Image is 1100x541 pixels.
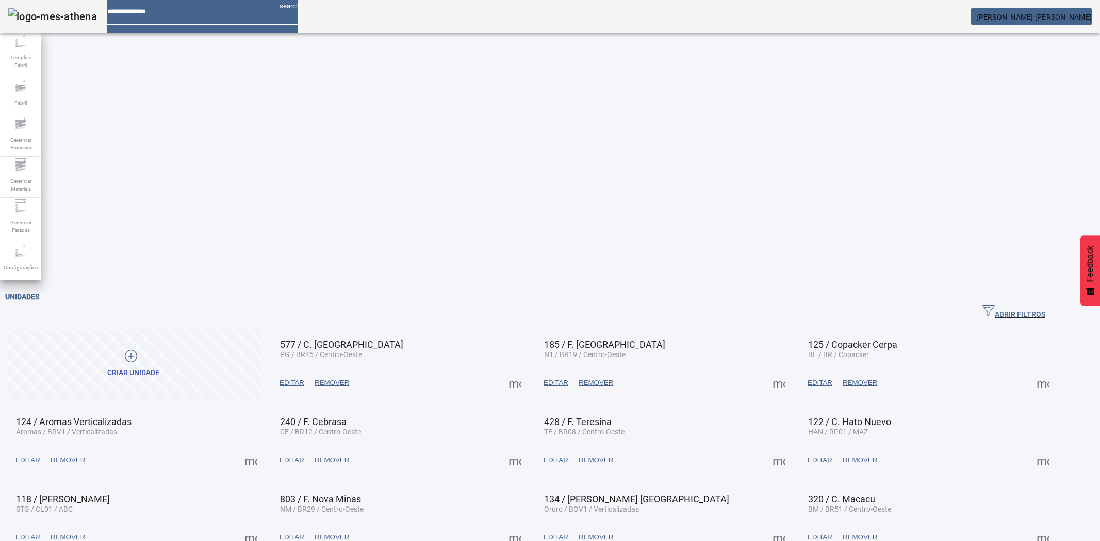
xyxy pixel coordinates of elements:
[280,416,347,427] span: 240 / F. Cebrasa
[544,505,639,513] span: Oruro / BOV1 / Verticalizadas
[16,416,132,427] span: 124 / Aromas Verticalizadas
[808,455,832,465] span: EDITAR
[808,350,869,359] span: BE / BR / Copacker
[843,378,877,388] span: REMOVER
[1,261,41,275] span: Configurações
[544,416,612,427] span: 428 / F. Teresina
[579,378,613,388] span: REMOVER
[274,374,309,392] button: EDITAR
[1033,451,1052,469] button: Mais
[8,8,97,25] img: logo-mes-athena
[11,96,30,110] span: Fabril
[1086,246,1095,282] span: Feedback
[769,451,788,469] button: Mais
[538,374,573,392] button: EDITAR
[274,451,309,469] button: EDITAR
[573,451,618,469] button: REMOVER
[808,378,832,388] span: EDITAR
[241,451,260,469] button: Mais
[982,305,1045,320] span: ABRIR FILTROS
[974,303,1054,322] button: ABRIR FILTROS
[544,494,729,504] span: 134 / [PERSON_NAME] [GEOGRAPHIC_DATA]
[544,339,665,350] span: 185 / F. [GEOGRAPHIC_DATA]
[5,174,36,196] span: Gerenciar Materiais
[544,428,625,436] span: TE / BR08 / Centro-Oeste
[51,455,85,465] span: REMOVER
[280,378,304,388] span: EDITAR
[5,133,36,155] span: Gerenciar Processo
[16,505,73,513] span: STG / CL01 / ABC
[1080,235,1100,306] button: Feedback - Mostrar pesquisa
[1033,374,1052,392] button: Mais
[10,451,45,469] button: EDITAR
[538,451,573,469] button: EDITAR
[15,455,40,465] span: EDITAR
[808,505,891,513] span: BM / BR51 / Centro-Oeste
[544,350,626,359] span: N1 / BR19 / Centro-Oeste
[5,215,36,237] span: Gerenciar Paradas
[843,455,877,465] span: REMOVER
[808,494,875,504] span: 320 / C. Macacu
[505,374,524,392] button: Mais
[505,451,524,469] button: Mais
[16,428,117,436] span: Aromas / BRV1 / Verticalizadas
[280,505,364,513] span: NM / BR29 / Centro-Oeste
[544,378,568,388] span: EDITAR
[808,428,868,436] span: HAN / RP01 / MAZ
[838,374,882,392] button: REMOVER
[315,455,349,465] span: REMOVER
[976,13,1092,21] span: [PERSON_NAME] [PERSON_NAME]
[808,416,891,427] span: 122 / C. Hato Nuevo
[280,455,304,465] span: EDITAR
[802,374,838,392] button: EDITAR
[107,368,159,378] div: Criar unidade
[802,451,838,469] button: EDITAR
[808,339,897,350] span: 125 / Copacker Cerpa
[45,451,90,469] button: REMOVER
[573,374,618,392] button: REMOVER
[280,494,361,504] span: 803 / F. Nova Minas
[280,428,361,436] span: CE / BR12 / Centro-Oeste
[544,455,568,465] span: EDITAR
[309,374,354,392] button: REMOVER
[16,494,110,504] span: 118 / [PERSON_NAME]
[315,378,349,388] span: REMOVER
[5,50,36,72] span: Template Fabril
[769,374,788,392] button: Mais
[838,451,882,469] button: REMOVER
[280,350,362,359] span: PG / BR45 / Centro-Oeste
[309,451,354,469] button: REMOVER
[5,293,39,301] span: Unidades
[579,455,613,465] span: REMOVER
[280,339,403,350] span: 577 / C. [GEOGRAPHIC_DATA]
[5,329,261,399] button: Criar unidade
